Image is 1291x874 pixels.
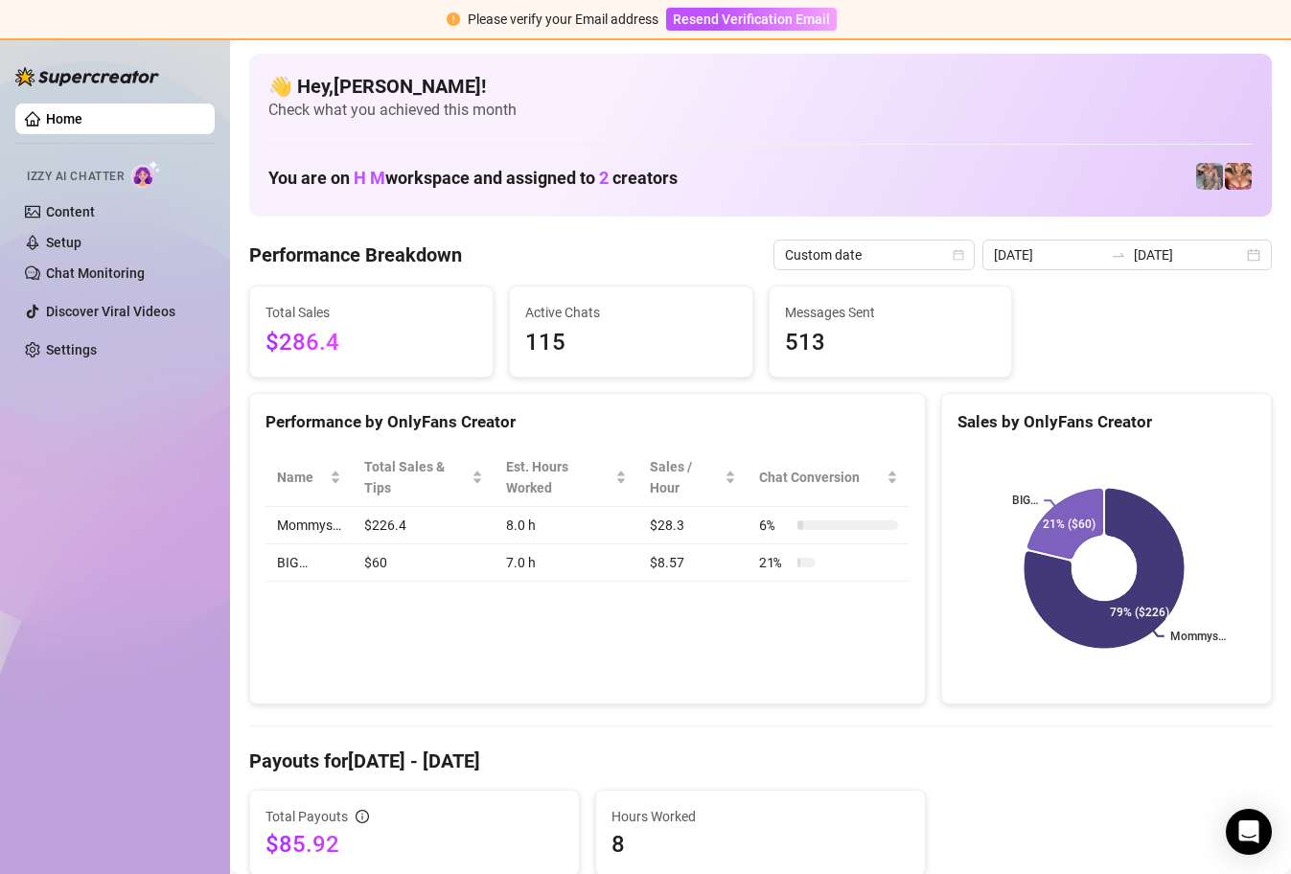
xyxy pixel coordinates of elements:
[265,544,353,582] td: BIG…
[15,67,159,86] img: logo-BBDzfeDw.svg
[268,73,1253,100] h4: 👋 Hey, [PERSON_NAME] !
[364,456,468,498] span: Total Sales & Tips
[759,515,790,536] span: 6 %
[1170,630,1226,643] text: Mommys…
[265,448,353,507] th: Name
[1226,809,1272,855] div: Open Intercom Messenger
[1111,247,1126,263] span: to
[1012,494,1038,508] text: BIG…
[46,304,175,319] a: Discover Viral Videos
[46,235,81,250] a: Setup
[468,9,658,30] div: Please verify your Email address
[495,507,638,544] td: 8.0 h
[131,160,161,188] img: AI Chatter
[268,100,1253,121] span: Check what you achieved this month
[46,111,82,126] a: Home
[354,168,385,188] span: H M
[46,342,97,357] a: Settings
[525,325,737,361] span: 115
[666,8,837,31] button: Resend Verification Email
[599,168,609,188] span: 2
[650,456,721,498] span: Sales / Hour
[1196,163,1223,190] img: pennylondonvip
[265,409,910,435] div: Performance by OnlyFans Creator
[46,265,145,281] a: Chat Monitoring
[785,302,997,323] span: Messages Sent
[265,829,564,860] span: $85.92
[785,325,997,361] span: 513
[506,456,611,498] div: Est. Hours Worked
[447,12,460,26] span: exclamation-circle
[1111,247,1126,263] span: swap-right
[268,168,678,189] h1: You are on workspace and assigned to creators
[759,552,790,573] span: 21 %
[353,507,495,544] td: $226.4
[673,11,830,27] span: Resend Verification Email
[638,544,748,582] td: $8.57
[638,507,748,544] td: $28.3
[353,448,495,507] th: Total Sales & Tips
[265,806,348,827] span: Total Payouts
[249,747,1272,774] h4: Payouts for [DATE] - [DATE]
[994,244,1103,265] input: Start date
[748,448,910,507] th: Chat Conversion
[525,302,737,323] span: Active Chats
[957,409,1256,435] div: Sales by OnlyFans Creator
[27,168,124,186] span: Izzy AI Chatter
[356,810,369,823] span: info-circle
[638,448,748,507] th: Sales / Hour
[265,325,477,361] span: $286.4
[46,204,95,219] a: Content
[1134,244,1243,265] input: End date
[265,507,353,544] td: Mommys…
[277,467,326,488] span: Name
[785,241,963,269] span: Custom date
[1225,163,1252,190] img: pennylondon
[265,302,477,323] span: Total Sales
[953,249,964,261] span: calendar
[611,829,910,860] span: 8
[495,544,638,582] td: 7.0 h
[759,467,883,488] span: Chat Conversion
[611,806,910,827] span: Hours Worked
[353,544,495,582] td: $60
[249,241,462,268] h4: Performance Breakdown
